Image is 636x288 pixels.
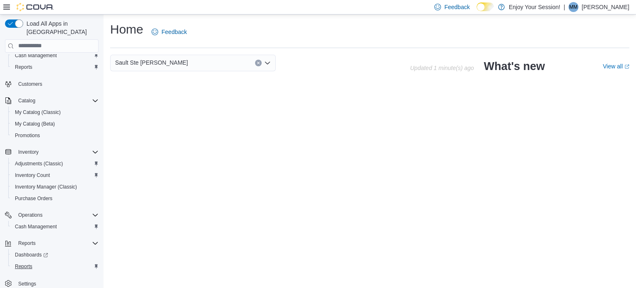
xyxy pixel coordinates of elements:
span: Reports [15,263,32,270]
span: Dark Mode [477,11,477,12]
span: Settings [18,281,36,287]
svg: External link [624,64,629,69]
a: View allExternal link [603,63,629,70]
span: Inventory [18,149,39,155]
span: My Catalog (Beta) [12,119,99,129]
button: Inventory Count [8,169,102,181]
span: Promotions [12,131,99,140]
button: Catalog [2,95,102,106]
a: Reports [12,62,36,72]
p: Enjoy Your Session! [509,2,561,12]
button: Clear input [255,60,262,66]
button: Reports [8,261,102,272]
button: Reports [15,238,39,248]
input: Dark Mode [477,2,494,11]
span: Customers [15,79,99,89]
span: Adjustments (Classic) [12,159,99,169]
span: Inventory Count [15,172,50,179]
button: Inventory [15,147,42,157]
span: Cash Management [15,52,57,59]
span: Inventory [15,147,99,157]
button: Reports [2,237,102,249]
span: Cash Management [12,222,99,232]
button: Catalog [15,96,39,106]
span: Reports [18,240,36,247]
p: [PERSON_NAME] [582,2,629,12]
h1: Home [110,21,143,38]
button: My Catalog (Beta) [8,118,102,130]
span: Purchase Orders [15,195,53,202]
a: Adjustments (Classic) [12,159,66,169]
span: Inventory Count [12,170,99,180]
span: Inventory Manager (Classic) [15,184,77,190]
span: Purchase Orders [12,194,99,203]
button: Open list of options [264,60,271,66]
div: Meghan Monk [569,2,578,12]
span: Catalog [15,96,99,106]
a: Feedback [148,24,190,40]
span: Operations [18,212,43,218]
span: Customers [18,81,42,87]
span: Feedback [161,28,187,36]
span: Inventory Manager (Classic) [12,182,99,192]
span: Adjustments (Classic) [15,160,63,167]
span: Reports [15,64,32,70]
button: Adjustments (Classic) [8,158,102,169]
span: My Catalog (Classic) [15,109,61,116]
p: Updated 1 minute(s) ago [410,65,474,71]
a: Dashboards [12,250,51,260]
button: Operations [15,210,46,220]
a: Reports [12,261,36,271]
button: Cash Management [8,50,102,61]
a: Promotions [12,131,43,140]
a: Cash Management [12,51,60,61]
button: Purchase Orders [8,193,102,204]
span: My Catalog (Classic) [12,107,99,117]
span: Dashboards [15,252,48,258]
button: Customers [2,78,102,90]
span: Sault Ste [PERSON_NAME] [115,58,188,68]
button: Inventory [2,146,102,158]
span: My Catalog (Beta) [15,121,55,127]
span: Catalog [18,97,35,104]
span: Dashboards [12,250,99,260]
span: Cash Management [12,51,99,61]
span: MM [569,2,578,12]
span: Feedback [444,3,470,11]
button: Reports [8,61,102,73]
a: Customers [15,79,46,89]
span: Promotions [15,132,40,139]
p: | [564,2,565,12]
span: Reports [15,238,99,248]
img: Cova [17,3,54,11]
a: Inventory Manager (Classic) [12,182,80,192]
h2: What's new [484,60,545,73]
a: Dashboards [8,249,102,261]
span: Cash Management [15,223,57,230]
a: My Catalog (Classic) [12,107,64,117]
button: Promotions [8,130,102,141]
button: My Catalog (Classic) [8,106,102,118]
a: Purchase Orders [12,194,56,203]
span: Reports [12,62,99,72]
button: Operations [2,209,102,221]
button: Inventory Manager (Classic) [8,181,102,193]
a: My Catalog (Beta) [12,119,58,129]
span: Load All Apps in [GEOGRAPHIC_DATA] [23,19,99,36]
a: Cash Management [12,222,60,232]
span: Reports [12,261,99,271]
a: Inventory Count [12,170,53,180]
span: Operations [15,210,99,220]
button: Cash Management [8,221,102,232]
